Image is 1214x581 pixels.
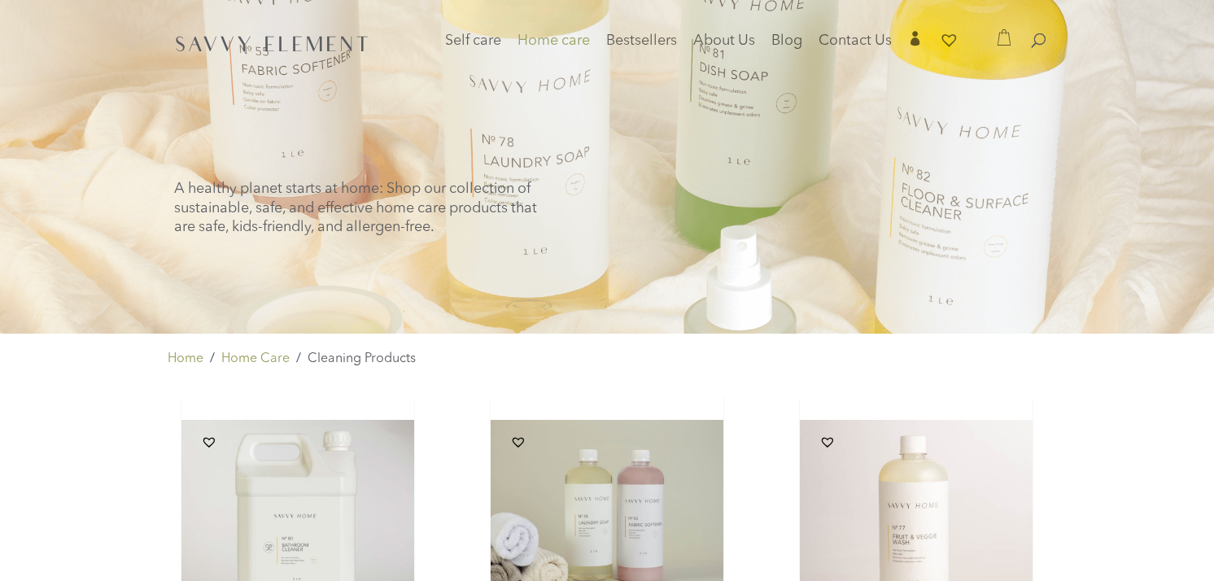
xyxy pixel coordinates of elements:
[308,352,416,365] span: Cleaning Products
[606,35,677,58] a: Bestsellers
[693,35,755,58] a: About Us
[908,31,923,46] span: 
[221,348,290,369] a: Home Care
[445,35,501,68] a: Self care
[517,35,590,68] a: Home care
[174,180,539,237] p: A healthy planet starts at home: Shop our collection of sustainable, safe, and effective home car...
[171,30,373,56] img: SavvyElement
[296,348,301,369] span: /
[908,31,923,58] a: 
[771,35,802,58] a: Blog
[168,348,203,369] a: Home
[819,35,892,58] a: Contact Us
[210,348,215,369] span: /
[221,352,290,365] span: Home Care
